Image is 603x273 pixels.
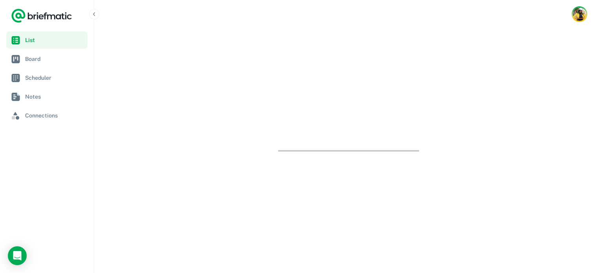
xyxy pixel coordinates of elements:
[6,107,88,124] a: Connections
[6,69,88,86] a: Scheduler
[25,111,84,120] span: Connections
[8,246,27,265] div: Load Chat
[25,92,84,101] span: Notes
[25,55,84,63] span: Board
[573,7,586,21] img: Christina Griffin
[25,36,84,44] span: List
[6,50,88,68] a: Board
[11,8,72,24] a: Logo
[572,6,587,22] button: Account button
[25,73,84,82] span: Scheduler
[6,31,88,49] a: List
[6,88,88,105] a: Notes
